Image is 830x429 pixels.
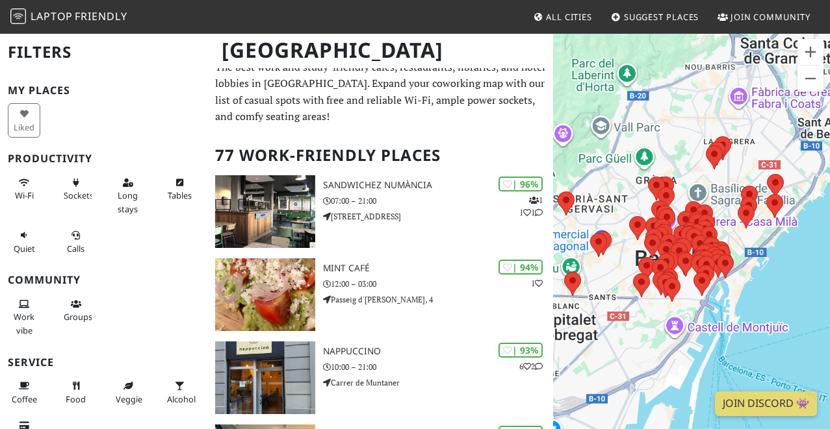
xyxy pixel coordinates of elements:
[323,180,554,191] h3: SandwiChez Numància
[499,177,543,191] div: | 96%
[10,8,26,24] img: LaptopFriendly
[798,39,824,65] button: Zoom in
[606,5,705,29] a: Suggest Places
[546,11,592,23] span: All Cities
[67,243,84,254] span: Video/audio calls
[519,360,543,373] p: 6 2
[60,172,92,206] button: Sockets
[8,293,40,341] button: Work vibe
[112,172,144,219] button: Long stays
[207,175,553,248] a: SandwiChez Numància | 96% 111 SandwiChez Numància 07:00 – 21:00 [STREET_ADDRESS]
[323,210,554,223] p: [STREET_ADDRESS]
[167,393,196,405] span: Alcohol
[323,195,554,207] p: 07:00 – 21:00
[8,274,200,286] h3: Community
[531,277,543,289] p: 1
[731,11,811,23] span: Join Community
[14,311,34,336] span: People working
[624,11,699,23] span: Suggest Places
[323,346,554,357] h3: Nappuccino
[12,393,37,405] span: Coffee
[112,375,144,410] button: Veggie
[215,341,315,414] img: Nappuccino
[215,59,545,125] p: The best work and study-friendly cafes, restaurants, libraries, and hotel lobbies in [GEOGRAPHIC_...
[8,225,40,259] button: Quiet
[8,356,200,369] h3: Service
[118,190,138,214] span: Long stays
[323,278,554,290] p: 12:00 – 03:00
[715,391,817,416] a: Join Discord 👾
[798,66,824,92] button: Zoom out
[8,153,200,165] h3: Productivity
[215,258,315,331] img: Mint Café
[8,84,200,97] h3: My Places
[207,258,553,331] a: Mint Café | 94% 1 Mint Café 12:00 – 03:00 Passeig d'[PERSON_NAME], 4
[323,361,554,373] p: 10:00 – 21:00
[60,225,92,259] button: Calls
[163,172,196,206] button: Tables
[64,311,92,323] span: Group tables
[15,190,34,201] span: Stable Wi-Fi
[519,194,543,219] p: 1 1 1
[75,9,127,23] span: Friendly
[10,6,127,29] a: LaptopFriendly LaptopFriendly
[323,376,554,389] p: Carrer de Muntaner
[499,260,543,275] div: | 94%
[116,393,142,405] span: Veggie
[215,175,315,248] img: SandwiChez Numància
[215,136,545,175] h2: 77 Work-Friendly Places
[163,375,196,410] button: Alcohol
[66,393,86,405] span: Food
[8,172,40,206] button: Wi-Fi
[168,190,192,201] span: Work-friendly tables
[60,375,92,410] button: Food
[323,263,554,274] h3: Mint Café
[8,32,200,72] h2: Filters
[31,9,73,23] span: Laptop
[528,5,597,29] a: All Cities
[712,5,816,29] a: Join Community
[323,293,554,306] p: Passeig d'[PERSON_NAME], 4
[60,293,92,328] button: Groups
[211,32,551,68] h1: [GEOGRAPHIC_DATA]
[14,243,35,254] span: Quiet
[8,375,40,410] button: Coffee
[207,341,553,414] a: Nappuccino | 93% 62 Nappuccino 10:00 – 21:00 Carrer de Muntaner
[64,190,94,201] span: Power sockets
[499,343,543,358] div: | 93%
